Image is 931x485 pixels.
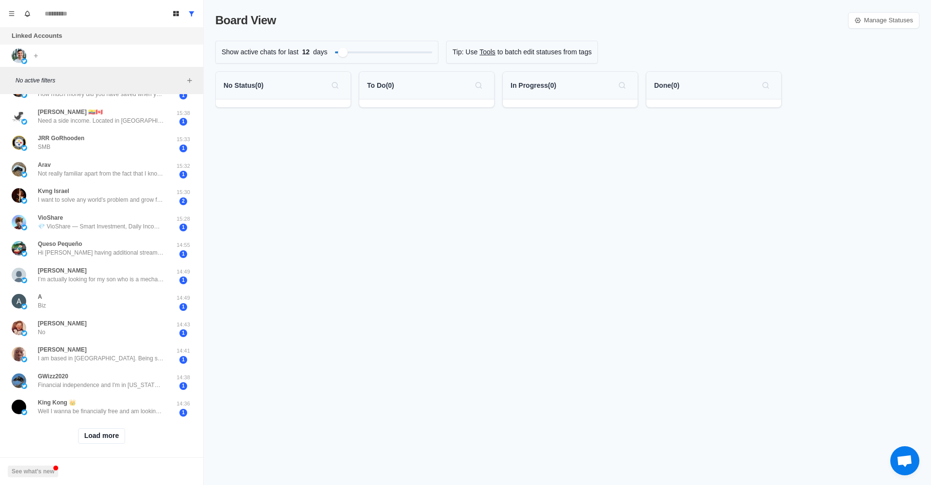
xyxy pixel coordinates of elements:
p: 15:28 [171,215,195,223]
p: GWizz2020 [38,372,68,381]
p: To Do ( 0 ) [367,81,394,91]
p: 14:36 [171,400,195,408]
p: 14:41 [171,347,195,355]
p: Tip: Use [452,47,478,57]
p: [PERSON_NAME] [38,345,87,354]
img: picture [12,188,26,203]
span: 1 [179,382,187,390]
span: 1 [179,92,187,99]
img: picture [12,321,26,335]
img: picture [21,172,27,178]
p: No [38,328,45,337]
a: Tools [480,47,496,57]
p: 15:33 [171,135,195,144]
p: Financial independence and I'm in [US_STATE][GEOGRAPHIC_DATA] [38,381,164,389]
img: picture [12,268,26,282]
button: Search [471,78,486,93]
button: Show all conversations [184,6,199,21]
span: 1 [179,250,187,258]
p: No Status ( 0 ) [224,81,263,91]
p: How much money did you have saved when you quit and opened the nail salon? [38,90,164,98]
p: Well I wanna be financially free and am looking forward to owning multiple businesses. I'm a day ... [38,407,164,416]
img: picture [21,277,27,283]
img: picture [21,409,27,415]
span: 1 [179,409,187,417]
img: picture [12,215,26,229]
img: picture [21,92,27,98]
p: 14:49 [171,268,195,276]
p: I want to solve any world's problem and grow financially [38,195,164,204]
img: picture [21,356,27,362]
p: Show active chats for last [222,47,299,57]
p: Hi [PERSON_NAME] having additional streams of income without having to start from the ground up s... [38,248,164,257]
img: picture [21,225,27,230]
img: picture [12,347,26,361]
img: picture [21,330,27,336]
p: I am based in [GEOGRAPHIC_DATA]. Being self sufficient. Also complement the salary I am earning. [38,354,164,363]
p: Board View [215,12,276,29]
span: 1 [179,276,187,284]
p: I’m actually looking for my son who is a mechanical engineer, he lives in [US_STATE]. I have been... [38,275,164,284]
button: Add account [30,50,42,62]
span: 1 [179,303,187,311]
p: 14:55 [171,241,195,249]
span: 1 [179,171,187,178]
span: 1 [179,145,187,152]
button: Notifications [19,6,35,21]
p: Need a side income. Located in [GEOGRAPHIC_DATA], [GEOGRAPHIC_DATA] [38,116,164,125]
p: No active filters [16,76,184,85]
button: Search [614,78,630,93]
p: [PERSON_NAME] [38,319,87,328]
img: picture [21,58,27,64]
span: 1 [179,224,187,231]
span: 12 [299,47,313,57]
button: Add filters [184,75,195,86]
img: picture [12,373,26,388]
button: Search [758,78,773,93]
div: Filter by activity days [338,48,348,57]
p: Kvng Israel [38,187,69,195]
span: 2 [179,197,187,205]
span: 1 [179,356,187,364]
p: to batch edit statuses from tags [498,47,592,57]
p: Linked Accounts [12,31,62,41]
button: Menu [4,6,19,21]
p: Arav [38,161,51,169]
img: picture [21,119,27,125]
p: 14:38 [171,373,195,382]
button: Load more [78,428,126,444]
img: picture [12,162,26,177]
p: SMB [38,143,50,151]
img: picture [21,145,27,151]
span: 1 [179,118,187,126]
p: 15:32 [171,162,195,170]
img: picture [12,241,26,256]
p: days [313,47,328,57]
p: In Progress ( 0 ) [511,81,556,91]
button: See what's new [8,466,58,477]
img: picture [21,304,27,309]
img: picture [12,135,26,150]
img: picture [12,294,26,308]
a: Manage Statuses [848,12,919,29]
p: 15:30 [171,188,195,196]
button: Search [327,78,343,93]
p: [PERSON_NAME] 🇪🇨🇨🇦 [38,108,103,116]
p: A [38,292,42,301]
img: picture [21,198,27,204]
p: Done ( 0 ) [654,81,679,91]
p: JRR GoRhooden [38,134,84,143]
p: VioShare [38,213,63,222]
p: 15:38 [171,109,195,117]
img: picture [21,251,27,257]
img: picture [12,400,26,414]
img: picture [21,383,27,389]
p: 14:43 [171,321,195,329]
button: Board View [168,6,184,21]
p: 💎 VioShare — Smart Investment, Daily Income🚀 Start from only 20 USDT and earn stable daily profit... [38,222,164,231]
img: picture [12,109,26,124]
p: Queso Pequeño [38,240,82,248]
p: [PERSON_NAME] [38,266,87,275]
p: Not really familiar apart from the fact that I know I can rake a business loan but how to qualify... [38,169,164,178]
p: 14:49 [171,294,195,302]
